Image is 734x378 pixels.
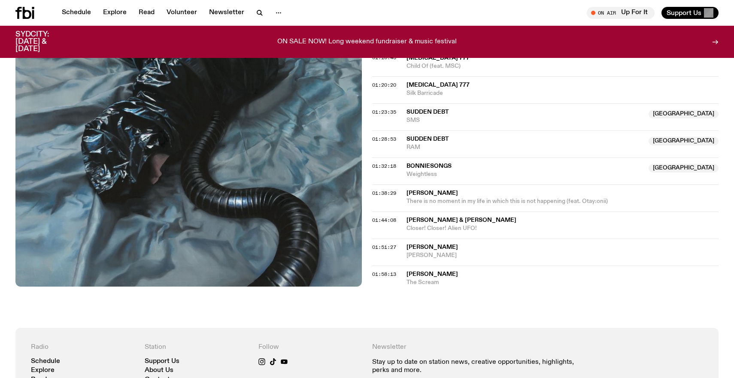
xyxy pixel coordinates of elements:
span: [PERSON_NAME] [406,271,458,277]
button: 01:16:43 [372,55,396,60]
span: Bonniesongs [406,163,452,169]
span: Weightless [406,170,643,178]
span: Child Of (feat. MSC) [406,62,719,70]
span: [GEOGRAPHIC_DATA] [649,137,719,145]
button: 01:28:53 [372,137,396,142]
span: [MEDICAL_DATA] 777 [406,55,470,61]
span: 01:28:53 [372,136,396,142]
span: 01:58:13 [372,271,396,278]
button: Support Us [661,7,719,19]
span: 01:44:08 [372,217,396,224]
h3: SYDCITY: [DATE] & [DATE] [15,31,70,53]
span: [GEOGRAPHIC_DATA] [649,164,719,172]
span: RAM [406,143,643,151]
a: Volunteer [161,7,202,19]
button: 01:23:35 [372,110,396,115]
h4: Follow [258,343,362,351]
a: Schedule [31,358,60,365]
h4: Station [145,343,248,351]
h4: Radio [31,343,134,351]
span: [GEOGRAPHIC_DATA] [649,110,719,118]
a: Read [133,7,160,19]
button: 01:32:18 [372,164,396,169]
span: 01:51:27 [372,244,396,251]
span: 01:38:29 [372,190,396,197]
button: On AirUp For It [587,7,655,19]
span: [PERSON_NAME] [406,251,719,260]
a: Explore [98,7,132,19]
a: Explore [31,367,55,374]
span: Closer! Closer! Alien UFO! [406,224,719,233]
button: 01:44:08 [372,218,396,223]
span: The Scream [406,278,719,287]
span: Sudden Debt [406,109,449,115]
span: 01:20:20 [372,82,396,88]
span: [MEDICAL_DATA] 777 [406,82,470,88]
span: Silk Barricade [406,89,719,97]
span: [PERSON_NAME] & [PERSON_NAME] [406,217,516,223]
button: 01:38:29 [372,191,396,196]
button: 01:51:27 [372,245,396,250]
span: [PERSON_NAME] [406,190,458,196]
p: Stay up to date on station news, creative opportunities, highlights, perks and more. [372,358,589,375]
button: 01:58:13 [372,272,396,277]
a: Schedule [57,7,96,19]
p: ON SALE NOW! Long weekend fundraiser & music festival [277,38,457,46]
span: [PERSON_NAME] [406,244,458,250]
span: Support Us [667,9,701,17]
button: 01:20:20 [372,83,396,88]
span: 01:23:35 [372,109,396,115]
a: Support Us [145,358,179,365]
span: There is no moment in my life in which this is not happening (feat. Otay:onii) [406,197,719,206]
span: SMS [406,116,643,124]
span: Sudden Debt [406,136,449,142]
a: About Us [145,367,173,374]
a: Newsletter [204,7,249,19]
h4: Newsletter [372,343,589,351]
span: 01:32:18 [372,163,396,169]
